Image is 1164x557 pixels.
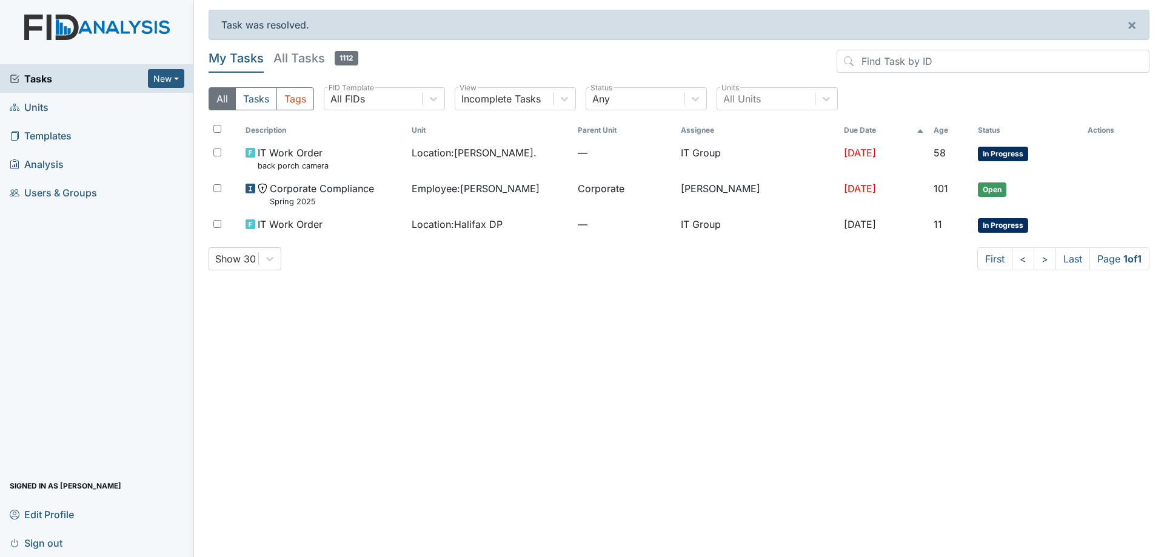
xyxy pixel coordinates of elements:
[270,196,374,207] small: Spring 2025
[235,87,277,110] button: Tasks
[676,176,839,212] td: [PERSON_NAME]
[241,120,407,141] th: Toggle SortBy
[676,141,839,176] td: IT Group
[1115,10,1149,39] button: ×
[209,87,314,110] div: Type filter
[573,120,676,141] th: Toggle SortBy
[258,145,329,172] span: IT Work Order back porch camera
[461,92,541,106] div: Incomplete Tasks
[10,72,148,86] a: Tasks
[973,120,1083,141] th: Toggle SortBy
[412,181,540,196] span: Employee : [PERSON_NAME]
[934,218,942,230] span: 11
[270,181,374,207] span: Corporate Compliance Spring 2025
[977,247,1012,270] a: First
[412,145,537,160] span: Location : [PERSON_NAME].
[578,145,671,160] span: —
[934,182,948,195] span: 101
[10,505,74,524] span: Edit Profile
[10,98,48,116] span: Units
[844,218,876,230] span: [DATE]
[676,120,839,141] th: Assignee
[215,252,256,266] div: Show 30
[1127,16,1137,33] span: ×
[934,147,946,159] span: 58
[1055,247,1090,270] a: Last
[929,120,973,141] th: Toggle SortBy
[844,182,876,195] span: [DATE]
[978,218,1028,233] span: In Progress
[839,120,929,141] th: Toggle SortBy
[213,125,221,133] input: Toggle All Rows Selected
[10,126,72,145] span: Templates
[978,147,1028,161] span: In Progress
[10,476,121,495] span: Signed in as [PERSON_NAME]
[978,182,1006,197] span: Open
[335,51,358,65] span: 1112
[407,120,573,141] th: Toggle SortBy
[10,155,64,173] span: Analysis
[1083,120,1143,141] th: Actions
[578,181,624,196] span: Corporate
[592,92,610,106] div: Any
[258,160,329,172] small: back porch camera
[1034,247,1056,270] a: >
[276,87,314,110] button: Tags
[1012,247,1034,270] a: <
[209,50,264,67] h5: My Tasks
[10,183,97,202] span: Users & Groups
[258,217,323,232] span: IT Work Order
[10,533,62,552] span: Sign out
[837,50,1149,73] input: Find Task by ID
[1089,247,1149,270] span: Page
[209,87,236,110] button: All
[209,10,1149,40] div: Task was resolved.
[676,212,839,238] td: IT Group
[330,92,365,106] div: All FIDs
[578,217,671,232] span: —
[1123,253,1142,265] strong: 1 of 1
[977,247,1149,270] nav: task-pagination
[844,147,876,159] span: [DATE]
[148,69,184,88] button: New
[723,92,761,106] div: All Units
[273,50,358,67] h5: All Tasks
[412,217,503,232] span: Location : Halifax DP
